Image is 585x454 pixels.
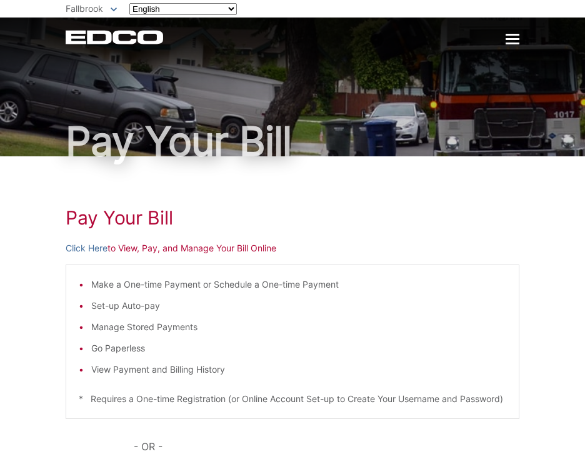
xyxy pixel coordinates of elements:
[129,3,237,15] select: Select a language
[66,3,103,14] span: Fallbrook
[66,241,519,255] p: to View, Pay, and Manage Your Bill Online
[91,363,506,376] li: View Payment and Billing History
[66,206,519,229] h1: Pay Your Bill
[66,30,165,44] a: EDCD logo. Return to the homepage.
[66,121,519,161] h1: Pay Your Bill
[91,341,506,355] li: Go Paperless
[91,320,506,334] li: Manage Stored Payments
[91,299,506,313] li: Set-up Auto-pay
[79,392,506,406] p: * Requires a One-time Registration (or Online Account Set-up to Create Your Username and Password)
[91,278,506,291] li: Make a One-time Payment or Schedule a One-time Payment
[66,241,107,255] a: Click Here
